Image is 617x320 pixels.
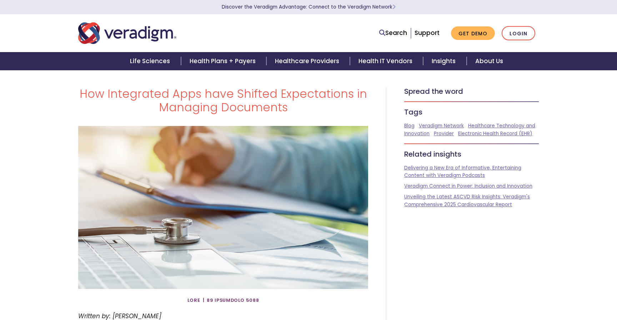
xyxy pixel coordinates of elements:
[222,4,396,10] a: Discover the Veradigm Advantage: Connect to the Veradigm NetworkLearn More
[266,52,350,70] a: Healthcare Providers
[78,21,176,45] img: Veradigm logo
[404,108,539,116] h5: Tags
[181,52,266,70] a: Health Plans + Payers
[502,26,535,41] a: Login
[415,29,440,37] a: Support
[404,183,532,189] a: Veradigm Connect in Power: Inclusion and Innovation
[404,164,521,179] a: Delivering a New Era of Informative, Entertaining Content with Veradigm Podcasts
[78,87,368,115] h1: How Integrated Apps have Shifted Expectations in Managing Documents
[467,52,512,70] a: About Us
[350,52,423,70] a: Health IT Vendors
[121,52,181,70] a: Life Sciences
[404,122,415,129] a: Blog
[404,122,535,137] a: Healthcare Technology and Innovation
[404,193,530,208] a: Unveiling the Latest ASCVD Risk Insights: Veradigm's Comprehensive 2025 Cardiovascular Report
[423,52,466,70] a: Insights
[451,26,495,40] a: Get Demo
[419,122,464,129] a: Veradigm Network
[434,130,454,137] a: Provider
[392,4,396,10] span: Learn More
[458,130,532,137] a: Electronic Health Record (EHR)
[404,150,539,158] h5: Related insights
[404,87,539,96] h5: Spread the word
[187,295,259,306] span: Lore | 89 Ipsumdolo 5088
[379,28,407,38] a: Search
